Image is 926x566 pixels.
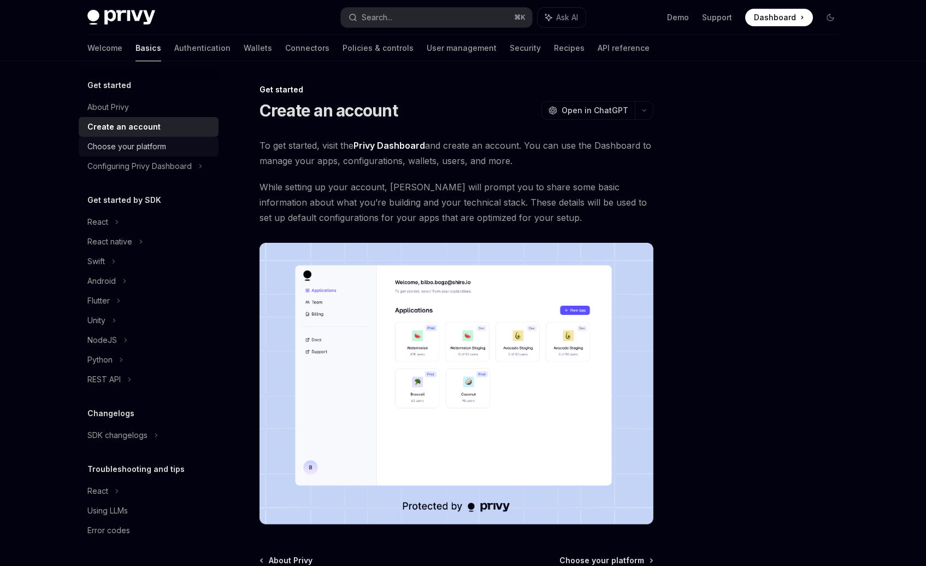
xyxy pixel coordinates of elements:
[427,35,497,61] a: User management
[259,84,653,95] div: Get started
[259,138,653,168] span: To get started, visit the and create an account. You can use the Dashboard to manage your apps, c...
[514,13,526,22] span: ⌘ K
[87,504,128,517] div: Using LLMs
[541,101,635,120] button: Open in ChatGPT
[343,35,414,61] a: Policies & controls
[87,275,116,288] div: Android
[87,407,134,420] h5: Changelogs
[261,555,312,566] a: About Privy
[87,10,155,25] img: dark logo
[754,12,796,23] span: Dashboard
[244,35,272,61] a: Wallets
[556,12,578,23] span: Ask AI
[135,35,161,61] a: Basics
[87,120,161,133] div: Create an account
[562,105,628,116] span: Open in ChatGPT
[87,373,121,386] div: REST API
[87,485,108,498] div: React
[87,334,117,347] div: NodeJS
[259,243,653,524] img: images/Dash.png
[510,35,541,61] a: Security
[87,235,132,248] div: React native
[559,555,652,566] a: Choose your platform
[341,8,532,27] button: Search...⌘K
[87,524,130,537] div: Error codes
[259,179,653,225] span: While setting up your account, [PERSON_NAME] will prompt you to share some basic information abou...
[554,35,585,61] a: Recipes
[269,555,312,566] span: About Privy
[353,140,425,151] a: Privy Dashboard
[79,521,219,540] a: Error codes
[87,215,108,229] div: React
[87,255,105,268] div: Swift
[362,11,392,24] div: Search...
[667,12,689,23] a: Demo
[87,160,192,173] div: Configuring Privy Dashboard
[87,101,129,114] div: About Privy
[87,194,161,207] h5: Get started by SDK
[87,79,131,92] h5: Get started
[745,9,813,26] a: Dashboard
[87,294,110,307] div: Flutter
[285,35,329,61] a: Connectors
[87,140,166,153] div: Choose your platform
[87,463,185,476] h5: Troubleshooting and tips
[559,555,644,566] span: Choose your platform
[822,9,839,26] button: Toggle dark mode
[702,12,732,23] a: Support
[87,35,122,61] a: Welcome
[79,137,219,156] a: Choose your platform
[87,353,113,366] div: Python
[259,101,398,120] h1: Create an account
[79,117,219,137] a: Create an account
[598,35,650,61] a: API reference
[79,501,219,521] a: Using LLMs
[79,97,219,117] a: About Privy
[87,429,148,442] div: SDK changelogs
[174,35,231,61] a: Authentication
[538,8,586,27] button: Ask AI
[87,314,105,327] div: Unity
